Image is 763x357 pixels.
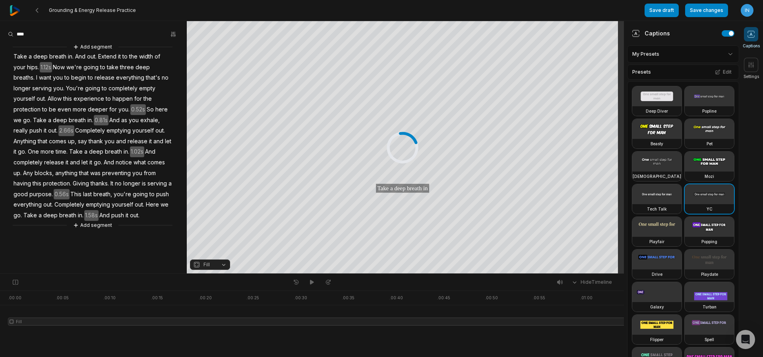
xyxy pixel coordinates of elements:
[85,199,111,210] span: emptying
[67,136,77,147] span: up,
[627,45,739,63] div: My Presets
[48,136,67,147] span: comes
[707,206,713,212] h3: YC
[145,199,160,210] span: Here
[52,62,66,73] span: Now
[94,72,115,83] span: release
[13,125,29,136] span: really
[106,125,132,136] span: emptying
[87,104,108,115] span: deeper
[143,168,157,179] span: from
[130,104,146,115] span: 0.52s
[13,178,32,189] span: having
[652,271,662,277] h3: Drive
[58,125,74,136] span: 2.66s
[43,210,58,221] span: deep
[117,51,122,62] span: it
[101,168,132,179] span: preventing
[120,115,128,126] span: as
[72,221,114,230] button: Add segment
[153,136,164,147] span: and
[22,115,32,126] span: go.
[13,157,43,168] span: completely
[13,51,28,62] span: Take
[38,210,43,221] span: a
[744,74,759,80] span: Settings
[94,115,108,126] span: 0.81s
[122,51,128,62] span: to
[160,199,169,210] span: we
[135,62,151,73] span: deep
[28,51,33,62] span: a
[32,115,47,126] span: Take
[123,146,130,157] span: in.
[13,115,22,126] span: we
[164,136,172,147] span: let
[138,83,156,94] span: empty
[130,146,144,157] span: 1.02s
[47,94,62,104] span: Allow
[32,178,42,189] span: this
[105,94,112,104] span: to
[702,108,717,114] h3: Popline
[122,178,141,189] span: longer
[161,72,169,83] span: no
[627,64,739,80] div: Presets
[52,83,65,94] span: you.
[72,104,87,115] span: more
[139,115,161,126] span: exhale,
[10,5,20,16] img: reap
[118,104,130,115] span: you.
[155,125,166,136] span: out.
[650,336,664,343] h3: Flipper
[115,72,145,83] span: everything
[141,178,147,189] span: is
[26,62,40,73] span: hips.
[701,238,717,245] h3: Popping
[128,51,138,62] span: the
[703,304,717,310] h3: Turban
[54,189,70,200] span: 0.56s
[127,136,148,147] span: release
[104,136,115,147] span: you
[650,304,664,310] h3: Galaxy
[42,178,72,189] span: protection.
[99,210,110,221] span: And
[27,146,40,157] span: One
[13,72,35,83] span: breaths.
[111,199,134,210] span: yourself
[40,62,52,73] span: 1.12s
[35,72,38,83] span: I
[57,104,72,115] span: even
[86,51,97,62] span: out.
[68,146,83,157] span: Take
[93,157,103,168] span: go.
[13,62,26,73] span: your
[133,157,147,168] span: what
[132,168,143,179] span: you
[114,178,122,189] span: no
[37,136,48,147] span: that
[52,72,64,83] span: you
[48,104,57,115] span: be
[97,51,117,62] span: Extend
[67,51,74,62] span: in.
[13,146,17,157] span: it
[89,168,101,179] span: was
[29,125,43,136] span: push
[701,271,718,277] h3: Playdate
[138,51,154,62] span: width
[47,125,58,136] span: out.
[99,62,106,73] span: to
[744,58,759,80] button: Settings
[23,210,38,221] span: Take
[13,189,29,200] span: good
[108,115,120,126] span: And
[101,83,108,94] span: to
[77,136,88,147] span: say
[89,157,93,168] span: it
[64,72,70,83] span: to
[41,104,48,115] span: to
[49,7,136,14] span: Grounding & Energy Release Practice
[83,146,88,157] span: a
